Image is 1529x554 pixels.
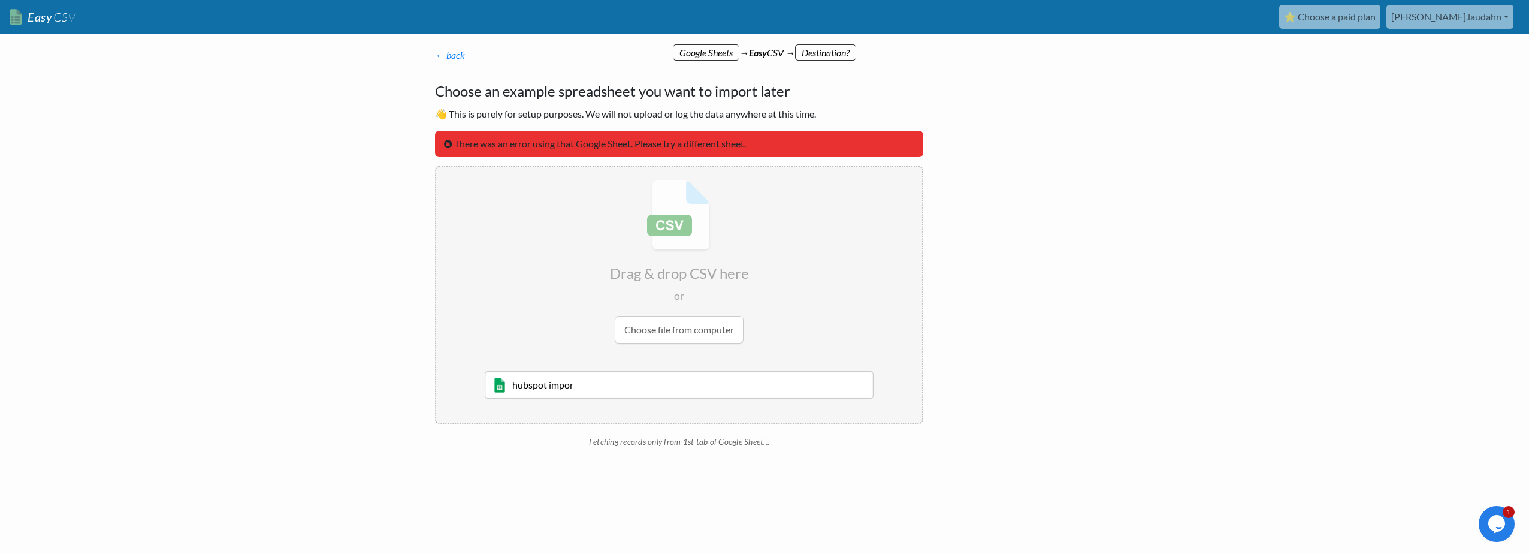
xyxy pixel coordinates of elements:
[435,424,923,460] p: Fetching records only from 1st tab of Google Sheet...
[435,80,923,102] h4: Choose an example spreadsheet you want to import later
[485,371,874,399] input: Click & type here to search your Google Sheets
[1386,5,1513,29] a: [PERSON_NAME].laudahn
[423,34,1106,60] div: → CSV →
[454,138,746,149] span: There was an error using that Google Sheet. Please try a different sheet.
[435,107,923,121] p: 👋 This is purely for setup purposes. We will not upload or log the data anywhere at this time.
[1279,5,1380,29] a: ⭐ Choose a paid plan
[435,49,465,61] a: ← back
[10,5,75,29] a: EasyCSV
[52,10,75,25] span: CSV
[1479,506,1517,542] iframe: chat widget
